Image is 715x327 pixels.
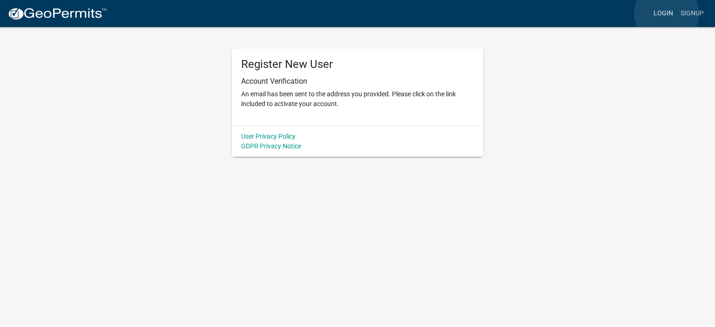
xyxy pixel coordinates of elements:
a: Signup [677,5,708,22]
h6: Account Verification [241,77,474,86]
h5: Register New User [241,58,474,71]
p: An email has been sent to the address you provided. Please click on the link included to activate... [241,89,474,109]
a: User Privacy Policy [241,133,296,140]
a: GDPR Privacy Notice [241,142,301,150]
a: Login [650,5,677,22]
